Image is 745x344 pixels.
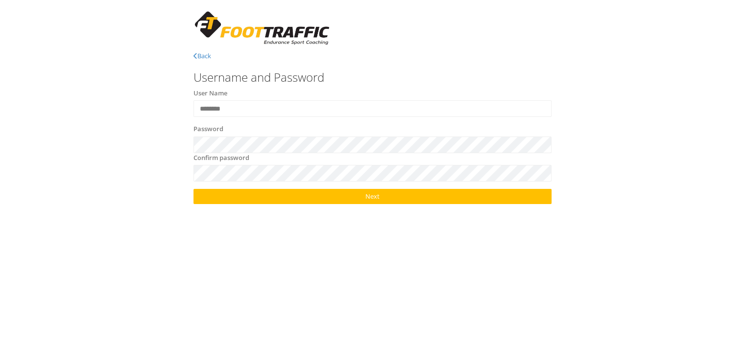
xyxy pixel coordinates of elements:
[193,71,552,84] h3: Username and Password
[193,189,552,204] a: Next
[193,153,249,163] label: Confirm password
[193,51,211,60] a: Back
[193,89,227,98] label: User Name
[193,124,223,134] label: Password
[193,10,331,46] img: LongLogo.jpg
